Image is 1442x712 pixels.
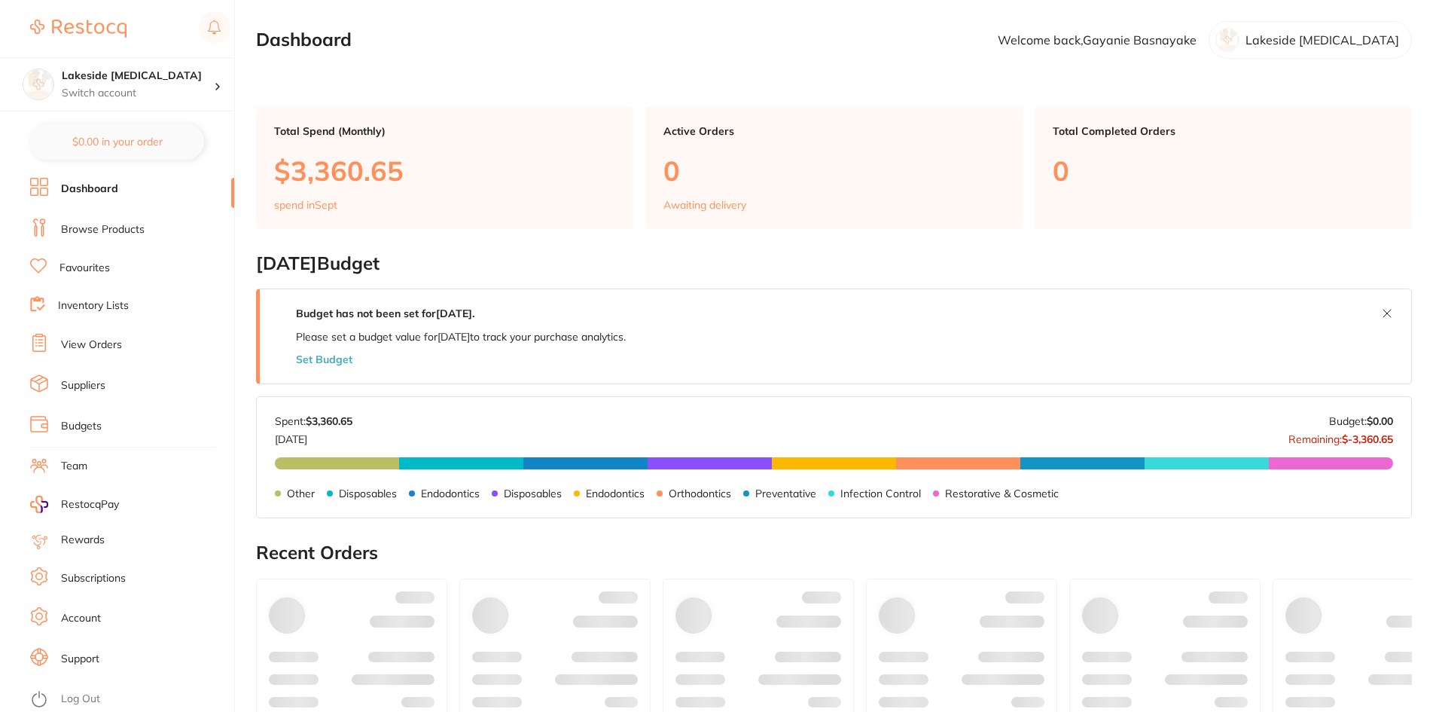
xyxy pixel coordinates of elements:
h2: Recent Orders [256,542,1412,564]
a: Total Completed Orders0 [1035,107,1412,229]
button: Log Out [30,688,230,712]
a: Account [61,611,101,626]
p: spend in Sept [274,199,337,211]
p: Active Orders [663,125,1005,137]
a: Favourites [59,261,110,276]
p: 0 [663,155,1005,186]
p: Total Completed Orders [1053,125,1394,137]
button: $0.00 in your order [30,124,204,160]
p: Disposables [339,487,397,500]
p: Awaiting delivery [663,199,746,211]
a: Browse Products [61,222,145,237]
p: Spent: [275,415,352,427]
p: Lakeside [MEDICAL_DATA] [1245,33,1399,47]
a: Restocq Logo [30,11,127,46]
p: Endodontics [586,487,645,500]
h2: [DATE] Budget [256,253,1412,274]
a: Dashboard [61,182,118,197]
p: Other [287,487,315,500]
img: Lakeside Dental Surgery [23,69,53,99]
a: Log Out [61,692,100,707]
p: Welcome back, Gayanie Basnayake [998,33,1197,47]
h2: Dashboard [256,29,352,50]
a: RestocqPay [30,496,119,513]
img: Restocq Logo [30,20,127,38]
h4: Lakeside Dental Surgery [62,69,214,84]
p: 0 [1053,155,1394,186]
p: Preventative [755,487,816,500]
p: Switch account [62,86,214,101]
span: RestocqPay [61,497,119,512]
button: Set Budget [296,353,352,365]
p: Please set a budget value for [DATE] to track your purchase analytics. [296,331,626,343]
p: Endodontics [421,487,480,500]
a: Total Spend (Monthly)$3,360.65spend inSept [256,107,633,229]
p: Infection Control [840,487,921,500]
strong: $3,360.65 [306,414,352,428]
p: Remaining: [1288,427,1393,445]
p: Restorative & Cosmetic [945,487,1059,500]
a: Subscriptions [61,571,126,586]
p: Budget: [1329,415,1393,427]
a: Budgets [61,419,102,434]
a: Suppliers [61,378,105,393]
a: Team [61,459,87,474]
p: [DATE] [275,427,352,445]
img: RestocqPay [30,496,48,513]
strong: $0.00 [1367,414,1393,428]
p: Disposables [504,487,562,500]
a: Support [61,652,99,667]
a: View Orders [61,338,122,353]
p: $3,360.65 [274,155,615,186]
a: Inventory Lists [58,298,129,313]
strong: $-3,360.65 [1342,432,1393,446]
a: Rewards [61,533,105,548]
a: Active Orders0Awaiting delivery [645,107,1023,229]
p: Orthodontics [669,487,731,500]
strong: Budget has not been set for [DATE] . [296,307,474,320]
p: Total Spend (Monthly) [274,125,615,137]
